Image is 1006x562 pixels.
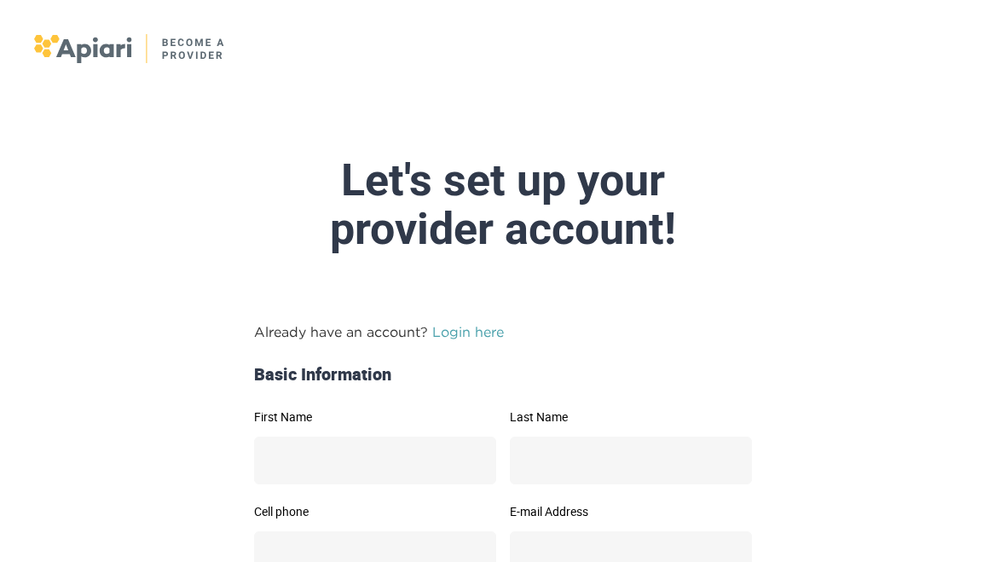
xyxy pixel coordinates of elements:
[432,324,504,339] a: Login here
[510,411,752,423] label: Last Name
[247,362,759,387] div: Basic Information
[101,156,905,253] div: Let's set up your provider account!
[34,34,226,63] img: logo
[254,322,752,342] p: Already have an account?
[254,506,496,518] label: Cell phone
[254,411,496,423] label: First Name
[510,506,752,518] label: E-mail Address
